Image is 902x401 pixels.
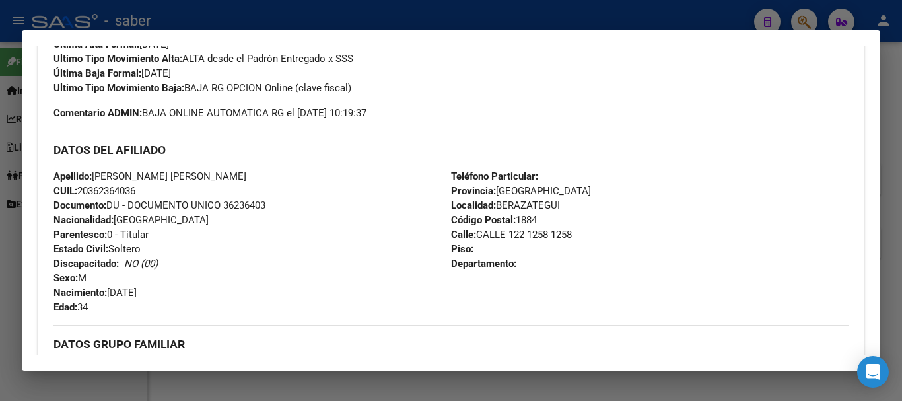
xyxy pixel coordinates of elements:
strong: Ultimo Tipo Movimiento Alta: [53,53,182,65]
strong: Nacimiento: [53,287,107,299]
span: [DATE] [53,287,137,299]
strong: Departamento: [451,258,516,270]
span: [DATE] [53,67,171,79]
span: [DATE] [53,38,169,50]
strong: Apellido: [53,170,92,182]
strong: Teléfono Particular: [451,170,538,182]
strong: Nacionalidad: [53,214,114,226]
strong: Localidad: [451,200,496,211]
strong: Última Baja Formal: [53,67,141,79]
span: [GEOGRAPHIC_DATA] [451,185,591,197]
div: Open Intercom Messenger [857,356,889,388]
span: CALLE 122 1258 1258 [451,229,572,240]
strong: Provincia: [451,185,496,197]
strong: Comentario ADMIN: [53,107,142,119]
strong: Piso: [451,243,473,255]
strong: Edad: [53,301,77,313]
strong: Última Alta Formal: [53,38,139,50]
span: BAJA ONLINE AUTOMATICA RG el [DATE] 10:19:37 [53,106,366,120]
span: 0 - Titular [53,229,149,240]
strong: Documento: [53,200,106,211]
strong: Discapacitado: [53,258,119,270]
strong: Sexo: [53,272,78,284]
span: 1884 [451,214,537,226]
h3: DATOS DEL AFILIADO [53,143,849,157]
span: 34 [53,301,88,313]
span: BAJA RG OPCION Online (clave fiscal) [53,82,351,94]
span: [PERSON_NAME] [PERSON_NAME] [53,170,246,182]
strong: Parentesco: [53,229,107,240]
span: DU - DOCUMENTO UNICO 36236403 [53,200,265,211]
strong: CUIL: [53,185,77,197]
strong: Código Postal: [451,214,516,226]
span: M [53,272,87,284]
span: 20362364036 [53,185,135,197]
i: NO (00) [124,258,158,270]
strong: Ultimo Tipo Movimiento Baja: [53,82,184,94]
span: ALTA desde el Padrón Entregado x SSS [53,53,353,65]
strong: Calle: [451,229,476,240]
span: [GEOGRAPHIC_DATA] [53,214,209,226]
strong: Estado Civil: [53,243,108,255]
h3: DATOS GRUPO FAMILIAR [53,337,849,351]
span: BERAZATEGUI [451,200,560,211]
span: Soltero [53,243,141,255]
